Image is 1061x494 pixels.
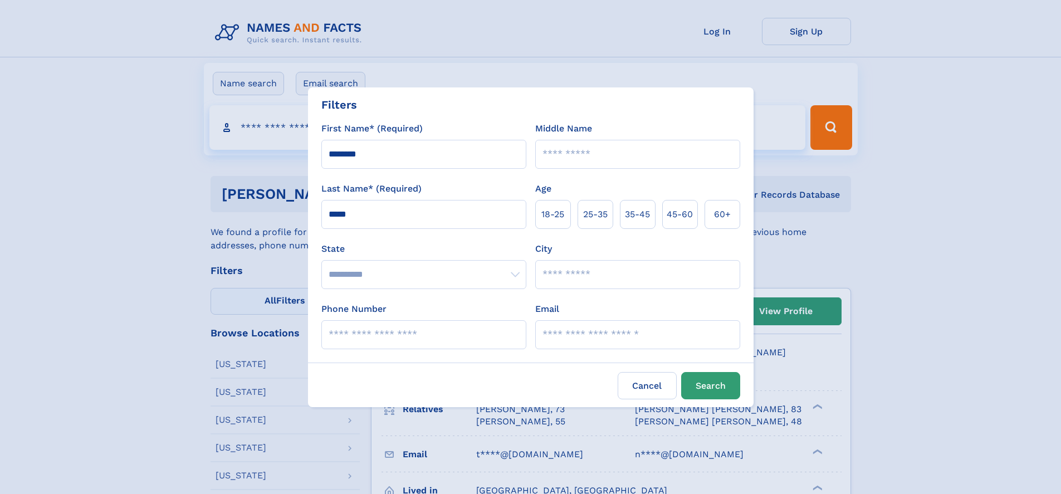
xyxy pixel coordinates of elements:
label: Phone Number [321,302,387,316]
label: Last Name* (Required) [321,182,422,195]
label: City [535,242,552,256]
span: 35‑45 [625,208,650,221]
label: Cancel [618,372,677,399]
label: Age [535,182,551,195]
span: 45‑60 [667,208,693,221]
label: Email [535,302,559,316]
div: Filters [321,96,357,113]
span: 60+ [714,208,731,221]
span: 18‑25 [541,208,564,221]
label: Middle Name [535,122,592,135]
span: 25‑35 [583,208,608,221]
button: Search [681,372,740,399]
label: First Name* (Required) [321,122,423,135]
label: State [321,242,526,256]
